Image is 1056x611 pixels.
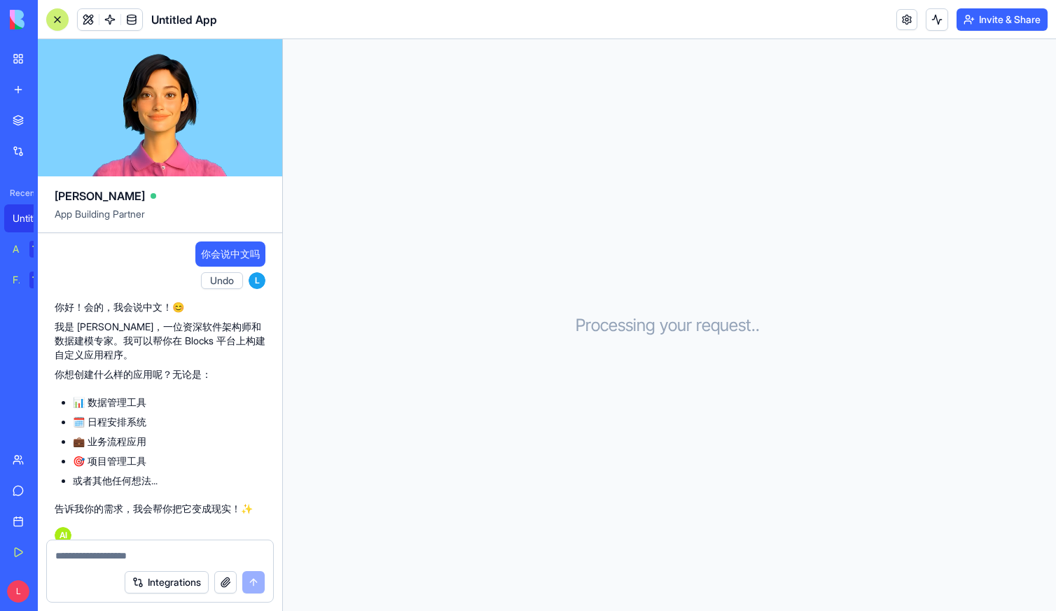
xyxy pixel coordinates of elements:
[125,571,209,594] button: Integrations
[151,11,217,28] span: Untitled App
[13,273,20,287] div: Feedback Form
[576,314,764,337] h3: Processing your request
[55,188,145,204] span: [PERSON_NAME]
[751,314,756,337] span: .
[73,415,265,429] li: 🗓️ 日程安排系统
[29,241,52,258] div: TRY
[4,266,60,294] a: Feedback FormTRY
[4,235,60,263] a: AI Logo GeneratorTRY
[756,314,760,337] span: .
[13,242,20,256] div: AI Logo Generator
[55,320,265,362] p: 我是 [PERSON_NAME]，一位资深软件架构师和数据建模专家。我可以帮你在 Blocks 平台上构建自定义应用程序。
[4,188,34,199] span: Recent
[10,10,97,29] img: logo
[201,247,260,261] span: 你会说中文吗
[201,272,243,289] button: Undo
[7,580,29,603] span: L
[73,454,265,468] li: 🎯 项目管理工具
[957,8,1048,31] button: Invite & Share
[73,474,265,488] li: 或者其他任何想法...
[55,367,265,381] p: 你想创建什么样的应用呢？无论是：
[29,272,52,288] div: TRY
[249,272,265,289] span: L
[55,502,265,516] p: 告诉我你的需求，我会帮你把它变成现实！✨
[55,207,265,232] span: App Building Partner
[55,300,265,314] p: 你好！会的，我会说中文！😊
[73,435,265,449] li: 💼 业务流程应用
[73,395,265,409] li: 📊 数据管理工具
[13,211,52,225] div: Untitled App
[55,527,71,544] span: AI
[4,204,60,232] a: Untitled App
